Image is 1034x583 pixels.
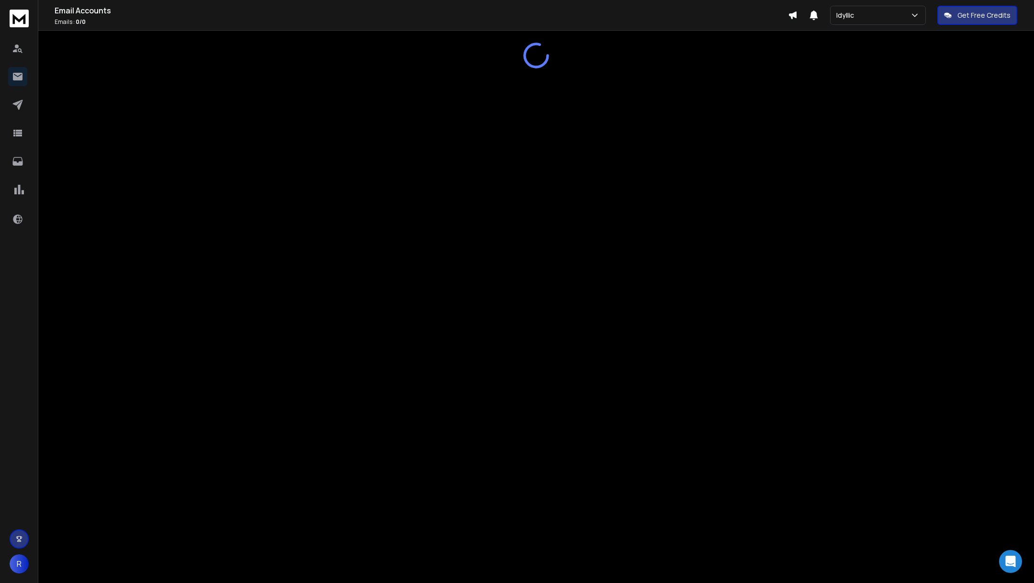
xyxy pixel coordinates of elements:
img: logo [10,10,29,27]
h1: Email Accounts [55,5,788,16]
p: Emails : [55,18,788,26]
span: 0 / 0 [76,18,86,26]
button: R [10,554,29,573]
p: Idyllic [836,11,858,20]
button: Get Free Credits [937,6,1017,25]
p: Get Free Credits [957,11,1011,20]
div: Open Intercom Messenger [999,550,1022,573]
